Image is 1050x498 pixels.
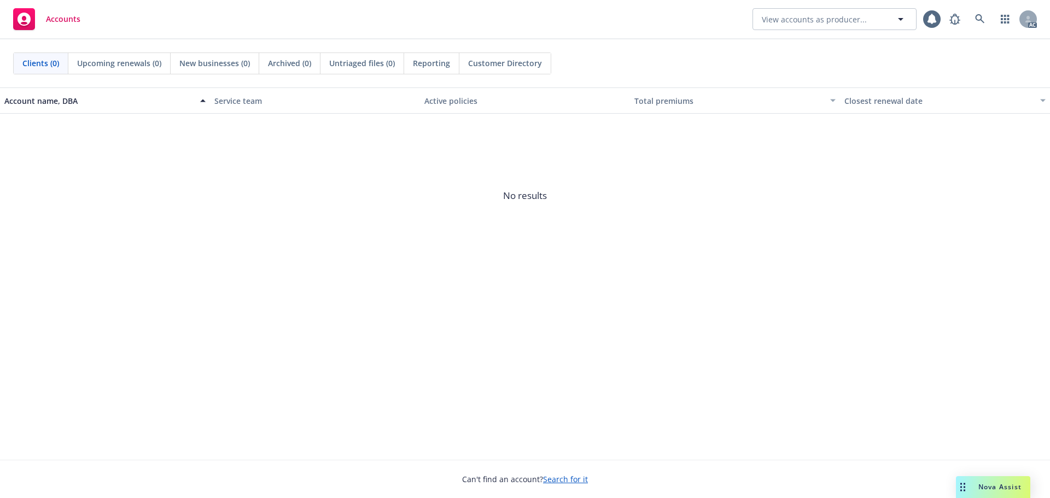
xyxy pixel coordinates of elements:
div: Closest renewal date [844,95,1034,107]
div: Total premiums [634,95,824,107]
button: Service team [210,87,420,114]
div: Drag to move [956,476,970,498]
span: Nova Assist [978,482,1022,491]
span: Clients (0) [22,57,59,69]
span: Accounts [46,15,80,24]
span: Upcoming renewals (0) [77,57,161,69]
a: Accounts [9,4,85,34]
div: Service team [214,95,416,107]
span: Customer Directory [468,57,542,69]
a: Report a Bug [944,8,966,30]
button: Closest renewal date [840,87,1050,114]
button: Active policies [420,87,630,114]
button: Nova Assist [956,476,1030,498]
span: View accounts as producer... [762,14,867,25]
span: Reporting [413,57,450,69]
a: Search [969,8,991,30]
span: Archived (0) [268,57,311,69]
button: View accounts as producer... [752,8,917,30]
span: Untriaged files (0) [329,57,395,69]
a: Switch app [994,8,1016,30]
button: Total premiums [630,87,840,114]
div: Account name, DBA [4,95,194,107]
a: Search for it [543,474,588,484]
span: New businesses (0) [179,57,250,69]
span: Can't find an account? [462,473,588,485]
div: Active policies [424,95,626,107]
